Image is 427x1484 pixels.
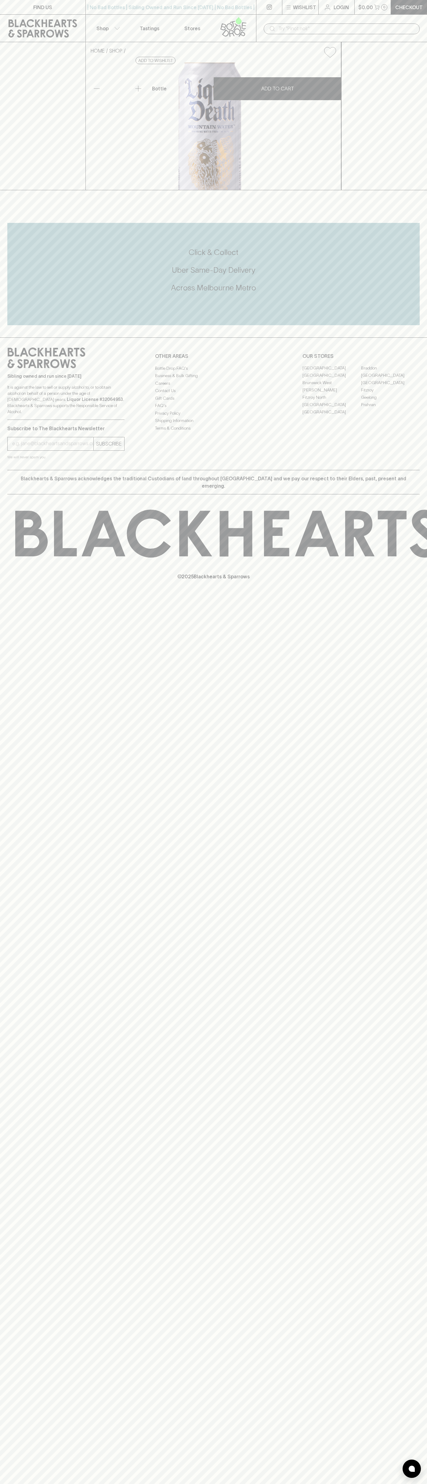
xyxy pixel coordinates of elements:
[293,4,316,11] p: Wishlist
[152,85,167,92] p: Bottle
[155,417,272,424] a: Shipping Information
[302,372,361,379] a: [GEOGRAPHIC_DATA]
[361,401,420,409] a: Prahran
[302,409,361,416] a: [GEOGRAPHIC_DATA]
[136,57,176,64] button: Add to wishlist
[184,25,200,32] p: Stores
[302,401,361,409] a: [GEOGRAPHIC_DATA]
[171,15,214,42] a: Stores
[155,424,272,432] a: Terms & Conditions
[12,475,415,489] p: Blackhearts & Sparrows acknowledges the traditional Custodians of land throughout [GEOGRAPHIC_DAT...
[7,373,125,379] p: Sibling owned and run since [DATE]
[96,440,122,447] p: SUBSCRIBE
[409,1466,415,1472] img: bubble-icon
[155,402,272,409] a: FAQ's
[361,387,420,394] a: Fitzroy
[7,223,420,325] div: Call to action block
[33,4,52,11] p: FIND US
[278,24,415,34] input: Try "Pinot noir"
[67,397,123,402] strong: Liquor License #32064953
[91,48,105,53] a: HOME
[140,25,159,32] p: Tastings
[334,4,349,11] p: Login
[302,379,361,387] a: Brunswick West
[96,25,109,32] p: Shop
[361,365,420,372] a: Braddon
[7,283,420,293] h5: Across Melbourne Metro
[128,15,171,42] a: Tastings
[361,394,420,401] a: Geelong
[155,352,272,360] p: OTHER AREAS
[361,379,420,387] a: [GEOGRAPHIC_DATA]
[358,4,373,11] p: $0.00
[86,15,128,42] button: Shop
[302,394,361,401] a: Fitzroy North
[86,63,341,190] img: 36459.png
[155,380,272,387] a: Careers
[383,5,385,9] p: 0
[12,439,93,449] input: e.g. jane@blackheartsandsparrows.com.au
[214,77,341,100] button: ADD TO CART
[322,45,338,60] button: Add to wishlist
[155,409,272,417] a: Privacy Policy
[302,352,420,360] p: OUR STORES
[150,82,213,95] div: Bottle
[109,48,122,53] a: SHOP
[361,372,420,379] a: [GEOGRAPHIC_DATA]
[7,384,125,415] p: It is against the law to sell or supply alcohol to, or to obtain alcohol on behalf of a person un...
[155,395,272,402] a: Gift Cards
[7,265,420,275] h5: Uber Same-Day Delivery
[302,365,361,372] a: [GEOGRAPHIC_DATA]
[155,365,272,372] a: Bottle Drop FAQ's
[261,85,294,92] p: ADD TO CART
[7,425,125,432] p: Subscribe to The Blackhearts Newsletter
[94,437,124,450] button: SUBSCRIBE
[302,387,361,394] a: [PERSON_NAME]
[155,372,272,380] a: Business & Bulk Gifting
[7,247,420,257] h5: Click & Collect
[7,454,125,460] p: We will never spam you
[155,387,272,395] a: Contact Us
[395,4,423,11] p: Checkout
